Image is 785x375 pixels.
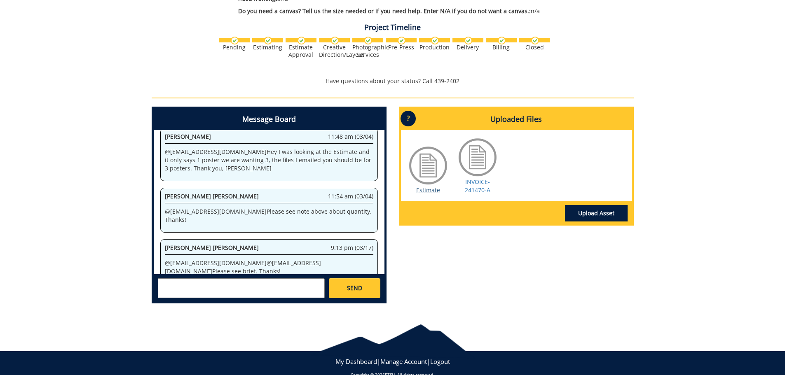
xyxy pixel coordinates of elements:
[154,109,384,130] h4: Message Board
[531,37,539,44] img: checkmark
[335,357,377,366] a: My Dashboard
[328,192,373,200] span: 11:54 am (03/04)
[219,44,250,51] div: Pending
[519,44,550,51] div: Closed
[401,111,416,126] p: ?
[331,37,339,44] img: checkmark
[465,178,490,194] a: INVOICE-241470-A
[386,44,417,51] div: Pre-Press
[264,37,272,44] img: checkmark
[416,186,440,194] a: Estimate
[486,44,517,51] div: Billing
[238,7,561,15] p: n/a
[398,37,405,44] img: checkmark
[319,44,350,58] div: Creative Direction/Layout
[165,207,373,224] p: @ [EMAIL_ADDRESS][DOMAIN_NAME] Please see note above about quantity. Thanks!
[165,192,259,200] span: [PERSON_NAME] [PERSON_NAME]
[430,357,450,366] a: Logout
[165,148,373,172] p: @ [EMAIL_ADDRESS][DOMAIN_NAME] Hey I was looking at the Estimate and it only says 1 poster we are...
[252,44,283,51] div: Estimating
[329,278,380,298] a: SEND
[165,133,211,140] span: [PERSON_NAME]
[331,244,373,252] span: 9:13 pm (03/17)
[464,37,472,44] img: checkmark
[238,7,531,15] span: Do you need a canvas? Tell us the size needed or if you need help. Enter N/A if you do not want a...
[401,109,632,130] h4: Uploaded Files
[347,284,362,292] span: SEND
[286,44,316,58] div: Estimate Approval
[565,205,628,221] a: Upload Asset
[158,278,325,298] textarea: messageToSend
[165,244,259,252] span: [PERSON_NAME] [PERSON_NAME]
[452,44,483,51] div: Delivery
[231,37,239,44] img: checkmark
[165,259,373,275] p: @ [EMAIL_ADDRESS][DOMAIN_NAME] @ [EMAIL_ADDRESS][DOMAIN_NAME] Please see brief. Thanks!
[364,37,372,44] img: checkmark
[419,44,450,51] div: Production
[431,37,439,44] img: checkmark
[498,37,506,44] img: checkmark
[380,357,427,366] a: Manage Account
[298,37,305,44] img: checkmark
[152,23,634,32] h4: Project Timeline
[352,44,383,58] div: Photographic Services
[328,133,373,141] span: 11:48 am (03/04)
[152,77,634,85] p: Have questions about your status? Call 439-2402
